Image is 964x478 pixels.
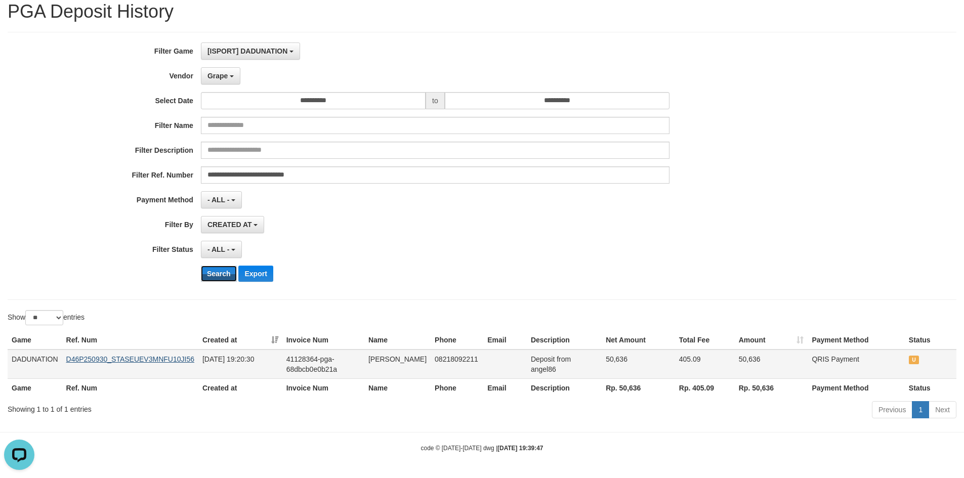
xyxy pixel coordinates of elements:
[62,331,198,350] th: Ref. Num
[8,310,85,325] label: Show entries
[66,355,194,363] a: D46P250930_STASEUEV3MNFU10JI56
[602,350,675,379] td: 50,636
[25,310,63,325] select: Showentries
[675,378,735,397] th: Rp. 405.09
[8,2,956,22] h1: PGA Deposit History
[808,331,904,350] th: Payment Method
[912,401,929,418] a: 1
[872,401,912,418] a: Previous
[421,445,543,452] small: code © [DATE]-[DATE] dwg |
[431,350,483,379] td: 08218092211
[8,350,62,379] td: DADUNATION
[198,378,282,397] th: Created at
[431,331,483,350] th: Phone
[201,266,237,282] button: Search
[282,350,364,379] td: 41128364-pga-68dbcb0e0b21a
[8,378,62,397] th: Game
[364,331,431,350] th: Name
[201,67,240,84] button: Grape
[602,331,675,350] th: Net Amount
[8,400,394,414] div: Showing 1 to 1 of 1 entries
[201,216,265,233] button: CREATED AT
[207,47,287,55] span: [ISPORT] DADUNATION
[527,378,602,397] th: Description
[527,331,602,350] th: Description
[198,331,282,350] th: Created at: activate to sort column ascending
[282,331,364,350] th: Invoice Num
[483,378,527,397] th: Email
[735,331,808,350] th: Amount: activate to sort column ascending
[905,378,956,397] th: Status
[201,191,242,208] button: - ALL -
[238,266,273,282] button: Export
[929,401,956,418] a: Next
[4,4,34,34] button: Open LiveChat chat widget
[909,356,919,364] span: UNPAID
[426,92,445,109] span: to
[497,445,543,452] strong: [DATE] 19:39:47
[364,350,431,379] td: [PERSON_NAME]
[735,350,808,379] td: 50,636
[675,350,735,379] td: 405.09
[62,378,198,397] th: Ref. Num
[207,245,230,253] span: - ALL -
[808,350,904,379] td: QRIS Payment
[675,331,735,350] th: Total Fee
[282,378,364,397] th: Invoice Num
[483,331,527,350] th: Email
[198,350,282,379] td: [DATE] 19:20:30
[364,378,431,397] th: Name
[527,350,602,379] td: Deposit from angel86
[735,378,808,397] th: Rp. 50,636
[207,221,252,229] span: CREATED AT
[8,331,62,350] th: Game
[808,378,904,397] th: Payment Method
[602,378,675,397] th: Rp. 50,636
[207,196,230,204] span: - ALL -
[905,331,956,350] th: Status
[201,42,300,60] button: [ISPORT] DADUNATION
[207,72,228,80] span: Grape
[431,378,483,397] th: Phone
[201,241,242,258] button: - ALL -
